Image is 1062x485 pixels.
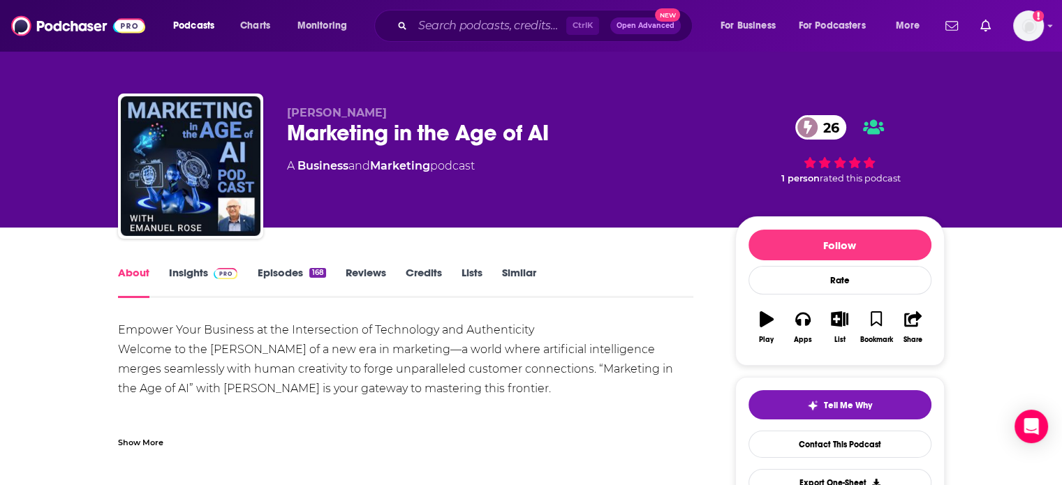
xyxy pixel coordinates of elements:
[370,159,430,172] a: Marketing
[118,266,149,298] a: About
[748,302,785,352] button: Play
[858,302,894,352] button: Bookmark
[288,15,365,37] button: open menu
[748,390,931,419] button: tell me why sparkleTell Me Why
[163,15,233,37] button: open menu
[896,16,920,36] span: More
[759,336,774,344] div: Play
[748,431,931,458] a: Contact This Podcast
[820,173,901,184] span: rated this podcast
[502,266,536,298] a: Similar
[655,8,680,22] span: New
[287,158,475,174] div: A podcast
[1013,10,1044,41] img: User Profile
[231,15,279,37] a: Charts
[566,17,599,35] span: Ctrl K
[406,266,442,298] a: Credits
[795,115,846,140] a: 26
[388,10,706,42] div: Search podcasts, credits, & more...
[240,16,270,36] span: Charts
[287,106,387,119] span: [PERSON_NAME]
[790,15,886,37] button: open menu
[348,159,370,172] span: and
[834,336,846,344] div: List
[748,230,931,260] button: Follow
[297,16,347,36] span: Monitoring
[610,17,681,34] button: Open AdvancedNew
[11,13,145,39] img: Podchaser - Follow, Share and Rate Podcasts
[748,266,931,294] div: Rate
[809,115,846,140] span: 26
[346,266,386,298] a: Reviews
[413,15,566,37] input: Search podcasts, credits, & more...
[940,14,964,38] a: Show notifications dropdown
[711,15,793,37] button: open menu
[807,400,818,411] img: tell me why sparkle
[785,302,821,352] button: Apps
[309,268,325,278] div: 168
[617,22,674,29] span: Open Advanced
[975,14,996,38] a: Show notifications dropdown
[1013,10,1044,41] button: Show profile menu
[462,266,482,298] a: Lists
[214,268,238,279] img: Podchaser Pro
[169,266,238,298] a: InsightsPodchaser Pro
[1015,410,1048,443] div: Open Intercom Messenger
[860,336,892,344] div: Bookmark
[824,400,872,411] span: Tell Me Why
[794,336,812,344] div: Apps
[821,302,857,352] button: List
[297,159,348,172] a: Business
[118,320,694,477] div: Empower Your Business at the Intersection of Technology and Authenticity Welcome to the [PERSON_N...
[799,16,866,36] span: For Podcasters
[1013,10,1044,41] span: Logged in as Bcprpro33
[257,266,325,298] a: Episodes168
[173,16,214,36] span: Podcasts
[721,16,776,36] span: For Business
[121,96,260,236] img: Marketing in the Age of AI
[1033,10,1044,22] svg: Add a profile image
[781,173,820,184] span: 1 person
[886,15,937,37] button: open menu
[904,336,922,344] div: Share
[735,106,945,193] div: 26 1 personrated this podcast
[894,302,931,352] button: Share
